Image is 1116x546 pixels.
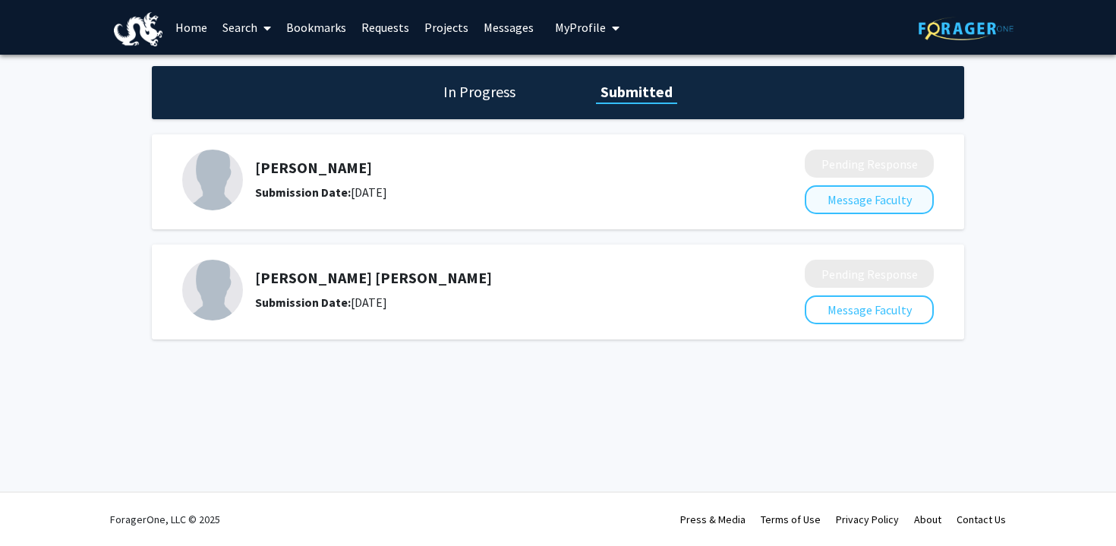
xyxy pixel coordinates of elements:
[417,1,476,54] a: Projects
[761,513,821,526] a: Terms of Use
[805,185,934,214] button: Message Faculty
[805,295,934,324] button: Message Faculty
[680,513,746,526] a: Press & Media
[805,192,934,207] a: Message Faculty
[439,81,520,103] h1: In Progress
[215,1,279,54] a: Search
[255,269,724,287] h5: [PERSON_NAME] [PERSON_NAME]
[476,1,541,54] a: Messages
[957,513,1006,526] a: Contact Us
[596,81,677,103] h1: Submitted
[836,513,899,526] a: Privacy Policy
[805,260,934,288] button: Pending Response
[255,159,724,177] h5: [PERSON_NAME]
[182,150,243,210] img: Profile Picture
[255,183,724,201] div: [DATE]
[168,1,215,54] a: Home
[11,478,65,535] iframe: Chat
[110,493,220,546] div: ForagerOne, LLC © 2025
[919,17,1014,40] img: ForagerOne Logo
[555,20,606,35] span: My Profile
[354,1,417,54] a: Requests
[255,185,351,200] b: Submission Date:
[805,302,934,317] a: Message Faculty
[805,150,934,178] button: Pending Response
[114,12,162,46] img: Drexel University Logo
[182,260,243,320] img: Profile Picture
[255,293,724,311] div: [DATE]
[255,295,351,310] b: Submission Date:
[279,1,354,54] a: Bookmarks
[914,513,941,526] a: About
